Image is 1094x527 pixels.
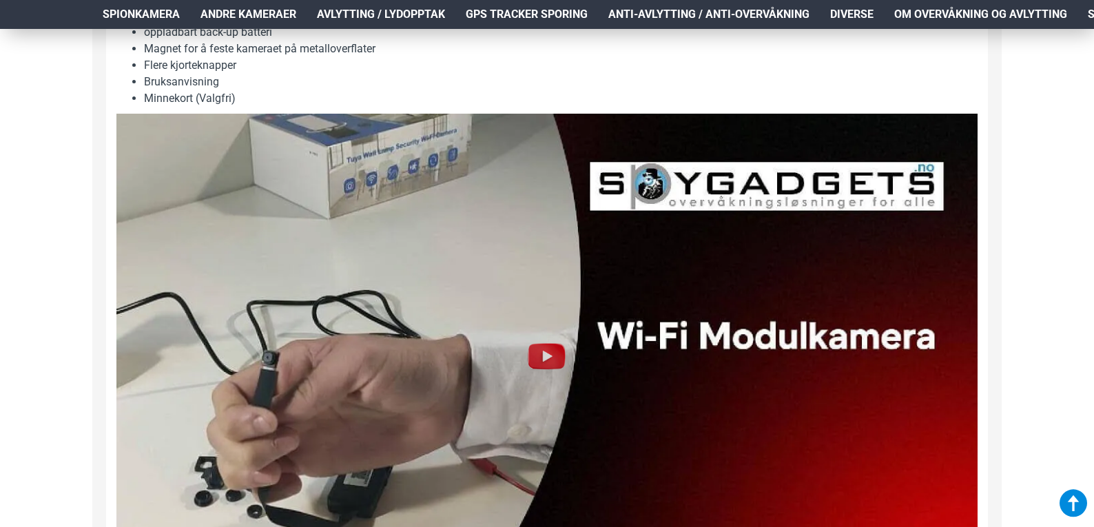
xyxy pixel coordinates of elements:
[200,6,296,23] span: Andre kameraer
[144,90,978,107] li: Minnekort (Valgfri)
[317,6,445,23] span: Avlytting / Lydopptak
[466,6,588,23] span: GPS Tracker Sporing
[525,334,569,378] img: Play Video
[103,6,180,23] span: Spionkamera
[830,6,874,23] span: Diverse
[144,24,978,41] li: oppladbart back-up batteri
[894,6,1067,23] span: Om overvåkning og avlytting
[144,57,978,74] li: Flere kjorteknapper
[144,41,978,57] li: Magnet for å feste kameraet på metalloverflater
[144,74,978,90] li: Bruksanvisning
[608,6,809,23] span: Anti-avlytting / Anti-overvåkning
